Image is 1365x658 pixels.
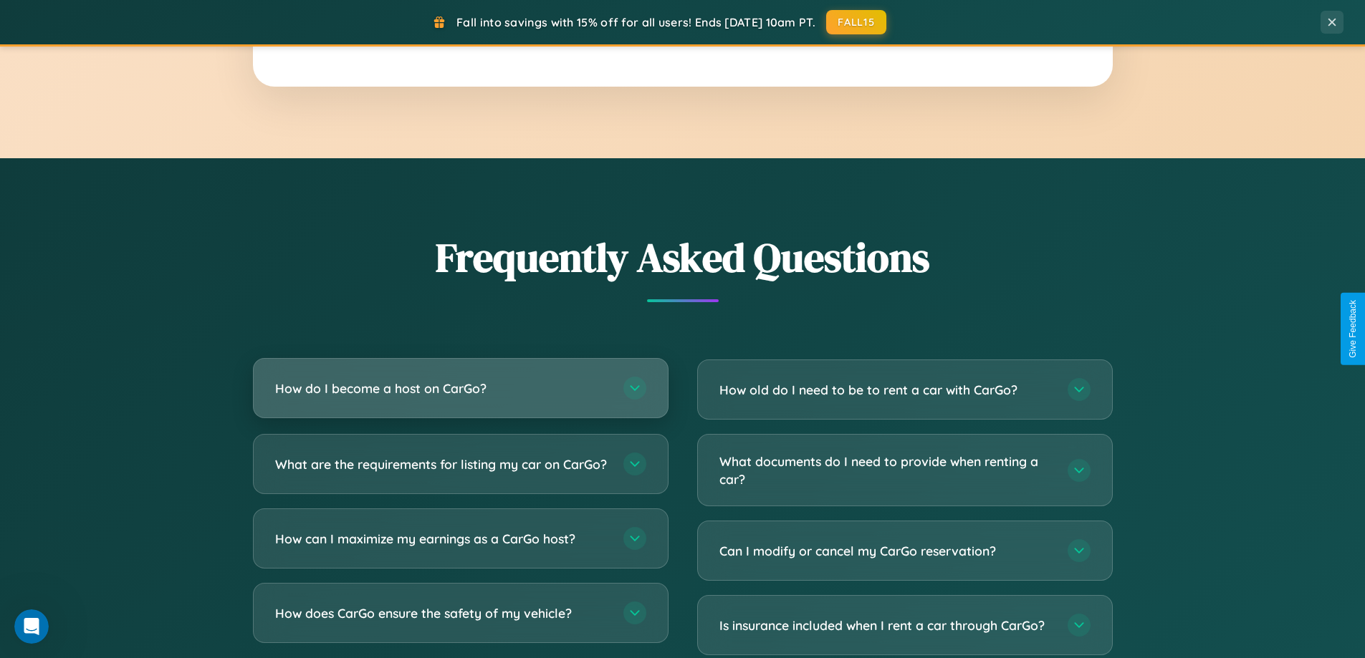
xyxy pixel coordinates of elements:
h3: Is insurance included when I rent a car through CarGo? [719,616,1053,634]
h3: How can I maximize my earnings as a CarGo host? [275,530,609,548]
iframe: Intercom live chat [14,609,49,644]
button: FALL15 [826,10,886,34]
h3: How do I become a host on CarGo? [275,379,609,397]
h3: What documents do I need to provide when renting a car? [719,453,1053,488]
div: Give Feedback [1348,300,1358,358]
h3: What are the requirements for listing my car on CarGo? [275,455,609,473]
h3: How old do I need to be to rent a car with CarGo? [719,381,1053,399]
h2: Frequently Asked Questions [253,230,1113,285]
span: Fall into savings with 15% off for all users! Ends [DATE] 10am PT. [456,15,815,29]
h3: How does CarGo ensure the safety of my vehicle? [275,604,609,622]
h3: Can I modify or cancel my CarGo reservation? [719,542,1053,560]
